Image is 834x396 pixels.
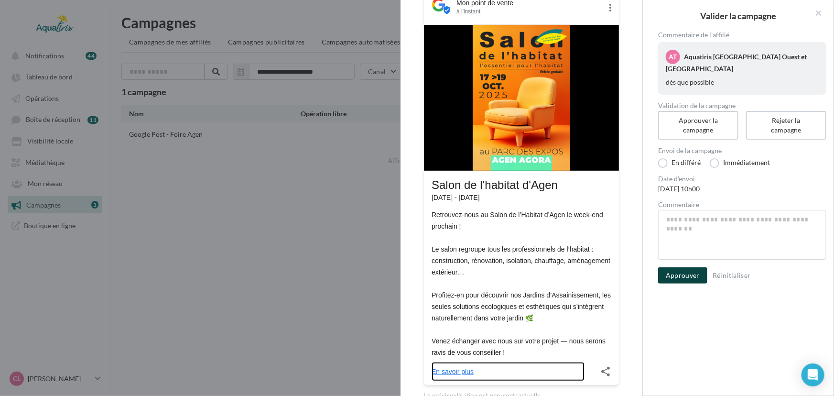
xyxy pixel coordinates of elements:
[432,362,585,381] a: En savoir plus
[758,116,815,135] div: Rejeter la campagne
[658,267,707,284] button: Approuver
[710,158,770,168] label: Immédiatement
[658,158,701,168] label: En différé
[432,178,611,192] div: Salon de l'habitat d'Agen
[669,52,677,62] span: AT
[658,32,826,38] span: Commentaire de l'affilié
[473,25,570,171] img: affiche-salon-oct-01
[666,53,807,73] span: Aquatiris [GEOGRAPHIC_DATA] Ouest et [GEOGRAPHIC_DATA]
[432,192,611,203] div: [DATE] - [DATE]
[709,270,755,281] button: Réinitialiser
[456,8,602,15] div: à l'instant
[658,147,826,154] label: Envoi de la campagne
[670,116,727,135] div: Approuver la campagne
[666,77,819,87] div: dès que possible
[658,176,826,182] label: Date d'envoi
[802,363,824,386] div: Open Intercom Messenger
[658,201,826,208] label: Commentaire
[658,102,826,109] label: Validation de la campagne
[432,209,611,358] div: Retrouvez-nous au Salon de l’Habitat d’Agen le week-end prochain ! Le salon regroupe tous les pro...
[658,11,819,20] h2: Valider la campagne
[658,184,826,194] div: [DATE] 10h00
